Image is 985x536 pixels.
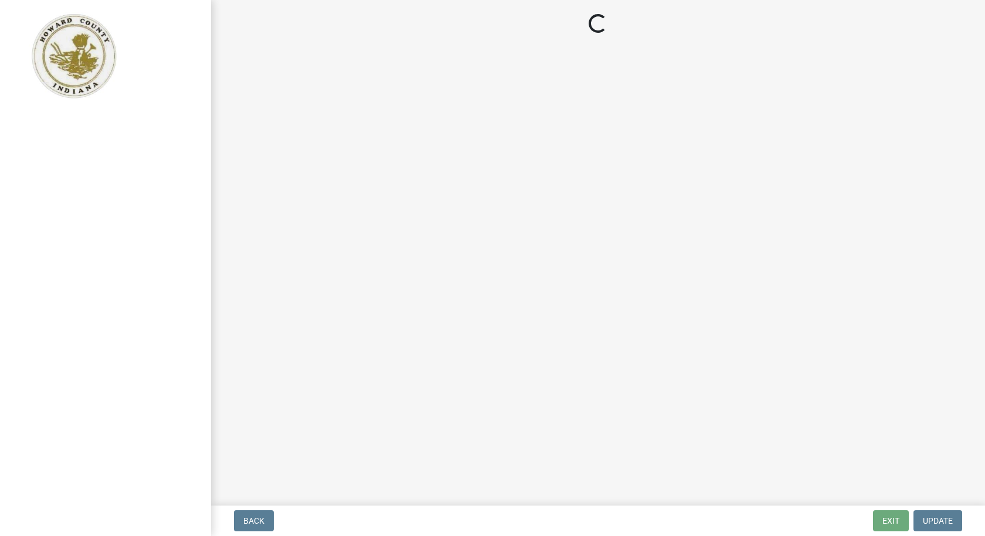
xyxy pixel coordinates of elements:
button: Update [913,510,962,531]
span: Update [923,516,953,525]
button: Exit [873,510,909,531]
button: Back [234,510,274,531]
img: Howard County, Indiana [23,12,124,100]
span: Back [243,516,264,525]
